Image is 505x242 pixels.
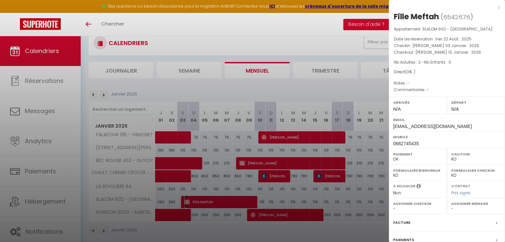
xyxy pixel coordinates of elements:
[393,134,501,140] label: Mobile
[412,43,479,48] span: [PERSON_NAME] 03 Janvier . 2026
[393,151,443,157] label: Paiement
[407,69,409,75] span: 0
[393,167,443,174] label: Formulaire Bienvenue
[451,190,470,196] span: Pas signé
[394,59,451,65] span: Nb Adultes : 2 -
[394,49,500,56] p: Checkout :
[393,183,415,189] label: A relancer
[393,124,472,129] span: [EMAIL_ADDRESS][DOMAIN_NAME]
[443,13,470,21] span: 6542676
[451,99,501,106] label: Départ
[389,3,500,11] div: x
[393,116,501,123] label: Email
[393,219,410,226] label: Facture
[416,183,421,191] i: Sélectionner OUI si vous souhaiter envoyer les séquences de messages post-checkout
[441,12,473,22] span: ( )
[393,141,419,146] span: 0682745435
[393,106,401,112] span: N/A
[393,99,443,106] label: Arrivée
[407,80,409,86] span: -
[415,49,481,55] span: [PERSON_NAME] 10 Janvier . 2026
[435,36,471,42] span: Ven 22 Août . 2025
[393,200,443,207] label: Assigner Checkin
[394,87,500,93] p: Commentaires :
[451,151,501,157] label: Caution
[394,42,500,49] p: Checkin :
[394,69,500,75] div: Direct
[5,3,25,23] button: Ouvrir le widget de chat LiveChat
[451,106,459,112] span: N/A
[394,26,500,32] p: Appartement :
[451,167,501,174] label: Formulaire Checkin
[424,59,451,65] span: Nb Enfants : 0
[451,183,470,188] label: Contrat
[394,80,500,87] p: Notes :
[427,87,429,92] span: -
[422,26,493,32] span: SLALOM 602 - [GEOGRAPHIC_DATA]
[451,200,501,207] label: Assigner Menage
[394,36,500,42] p: Date de réservation :
[394,11,439,22] div: Fille Meftah
[405,69,415,75] span: ( € )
